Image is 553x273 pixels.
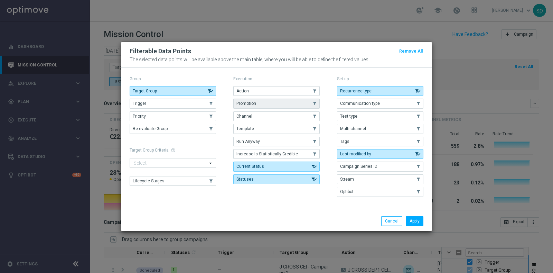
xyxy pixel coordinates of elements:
[130,47,191,55] h2: Filterable Data Points
[233,124,320,134] button: Template
[337,162,423,171] button: Campaign Series ID
[340,89,372,93] span: Recurrence type
[130,86,216,96] button: Target Group
[133,101,146,106] span: Trigger
[233,137,320,146] button: Run Anyway
[233,111,320,121] button: Channel
[337,99,423,108] button: Communication type
[340,126,366,131] span: Multi-channel
[337,86,423,96] button: Recurrence type
[236,152,298,156] span: Increase Is Statistically Credible
[337,111,423,121] button: Test type
[130,76,216,82] p: Group
[236,126,254,131] span: Template
[337,174,423,184] button: Stream
[236,89,249,93] span: Action
[337,137,423,146] button: Tags
[171,148,176,153] span: help_outline
[337,149,423,159] button: Last modified by
[340,101,380,106] span: Communication type
[130,57,423,62] p: The selected data points will be available above the main table, where you will be able to define...
[133,126,168,131] span: Re-evaluate Group
[236,139,260,144] span: Run Anyway
[233,149,320,159] button: Increase Is Statistically Credible
[236,164,264,169] span: Current Status
[133,179,165,183] span: Lifecycle Stages
[340,164,377,169] span: Campaign Series ID
[233,174,320,184] button: Statuses
[233,162,320,171] button: Current Status
[381,216,402,226] button: Cancel
[399,47,423,55] button: Remove All
[340,139,349,144] span: Tags
[130,176,216,186] button: Lifecycle Stages
[130,148,216,153] h1: Target Group Criteria
[340,177,354,182] span: Stream
[406,216,423,226] button: Apply
[236,177,254,182] span: Statuses
[130,124,216,134] button: Re-evaluate Group
[133,114,146,119] span: Priority
[340,114,357,119] span: Test type
[236,101,256,106] span: Promotion
[340,189,354,194] span: Optibot
[233,86,320,96] button: Action
[337,187,423,197] button: Optibot
[236,114,252,119] span: Channel
[233,99,320,108] button: Promotion
[133,89,157,93] span: Target Group
[130,111,216,121] button: Priority
[130,99,216,108] button: Trigger
[340,152,371,156] span: Last modified by
[337,124,423,134] button: Multi-channel
[233,76,320,82] p: Execution
[337,76,423,82] p: Set-up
